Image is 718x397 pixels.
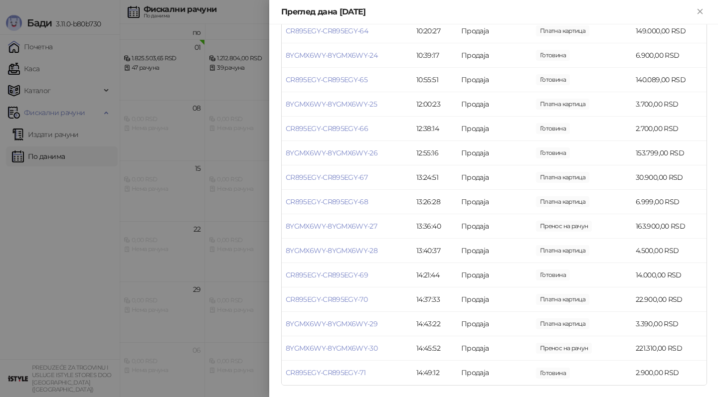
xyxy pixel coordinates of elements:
td: 13:36:40 [412,214,457,239]
td: 221.310,00 RSD [632,336,707,361]
td: Продаја [457,92,532,117]
td: 14:21:44 [412,263,457,287]
span: 30.900,00 [536,172,589,183]
span: 3.700,00 [536,99,589,110]
span: 2.700,00 [536,123,570,134]
td: Продаја [457,117,532,141]
td: 12:38:14 [412,117,457,141]
td: 3.700,00 RSD [632,92,707,117]
span: 3.390,00 [536,318,589,329]
td: 14:43:22 [412,312,457,336]
td: 6.900,00 RSD [632,43,707,68]
td: 10:39:17 [412,43,457,68]
td: 10:20:27 [412,19,457,43]
a: 8YGMX6WY-8YGMX6WY-24 [286,51,377,60]
span: 153.799,00 [536,147,570,158]
td: Продаја [457,336,532,361]
td: 3.390,00 RSD [632,312,707,336]
td: Продаја [457,68,532,92]
span: 221.310,00 [536,343,592,354]
td: Продаја [457,312,532,336]
a: CR895EGY-CR895EGY-68 [286,197,368,206]
td: Продаја [457,263,532,287]
td: Продаја [457,19,532,43]
span: 6.999,00 [536,196,589,207]
td: 6.999,00 RSD [632,190,707,214]
span: 149.000,00 [536,25,589,36]
td: 140.089,00 RSD [632,68,707,92]
a: 8YGMX6WY-8YGMX6WY-30 [286,344,377,353]
td: 13:26:28 [412,190,457,214]
td: Продаја [457,165,532,190]
a: CR895EGY-CR895EGY-64 [286,26,368,35]
td: 30.900,00 RSD [632,165,707,190]
td: Продаја [457,43,532,68]
a: 8YGMX6WY-8YGMX6WY-29 [286,319,377,328]
td: 12:55:16 [412,141,457,165]
div: Преглед дана [DATE] [281,6,694,18]
span: 14.000,00 [536,269,570,280]
td: 13:24:51 [412,165,457,190]
td: Продаја [457,141,532,165]
span: 140.089,00 [536,74,570,85]
td: 22.900,00 RSD [632,287,707,312]
span: 6.900,00 [536,50,570,61]
td: 10:55:51 [412,68,457,92]
td: 4.500,00 RSD [632,239,707,263]
a: 8YGMX6WY-8YGMX6WY-26 [286,148,377,157]
a: CR895EGY-CR895EGY-66 [286,124,368,133]
td: 14:49:12 [412,361,457,385]
span: 163.900,00 [536,221,592,232]
td: Продаја [457,361,532,385]
span: 4.500,00 [536,245,589,256]
td: Продаја [457,214,532,239]
a: 8YGMX6WY-8YGMX6WY-27 [286,222,377,231]
a: CR895EGY-CR895EGY-71 [286,368,365,377]
a: CR895EGY-CR895EGY-65 [286,75,367,84]
a: CR895EGY-CR895EGY-70 [286,295,367,304]
td: 153.799,00 RSD [632,141,707,165]
a: CR895EGY-CR895EGY-67 [286,173,367,182]
td: 14:45:52 [412,336,457,361]
span: 22.900,00 [536,294,589,305]
td: 14:37:33 [412,287,457,312]
td: 149.000,00 RSD [632,19,707,43]
td: 163.900,00 RSD [632,214,707,239]
td: 13:40:37 [412,239,457,263]
td: 2.700,00 RSD [632,117,707,141]
td: 14.000,00 RSD [632,263,707,287]
a: 8YGMX6WY-8YGMX6WY-28 [286,246,377,255]
span: 2.900,00 [536,368,570,379]
td: 12:00:23 [412,92,457,117]
td: 2.900,00 RSD [632,361,707,385]
a: 8YGMX6WY-8YGMX6WY-25 [286,100,377,109]
td: Продаја [457,287,532,312]
td: Продаја [457,190,532,214]
td: Продаја [457,239,532,263]
button: Close [694,6,706,18]
a: CR895EGY-CR895EGY-69 [286,270,368,279]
